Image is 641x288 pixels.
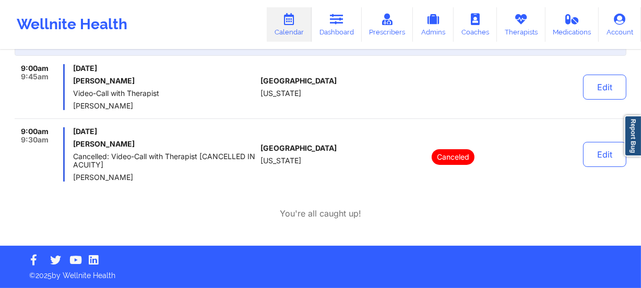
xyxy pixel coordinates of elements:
[73,77,256,85] h6: [PERSON_NAME]
[21,136,49,144] span: 9:30am
[454,7,497,42] a: Coaches
[73,89,256,98] span: Video-Call with Therapist
[312,7,362,42] a: Dashboard
[73,140,256,148] h6: [PERSON_NAME]
[73,127,256,136] span: [DATE]
[260,77,337,85] span: [GEOGRAPHIC_DATA]
[260,157,301,165] span: [US_STATE]
[260,144,337,152] span: [GEOGRAPHIC_DATA]
[22,263,619,281] p: © 2025 by Wellnite Health
[260,89,301,98] span: [US_STATE]
[432,149,474,165] p: Canceled
[267,7,312,42] a: Calendar
[583,75,626,100] button: Edit
[413,7,454,42] a: Admins
[73,173,256,182] span: [PERSON_NAME]
[599,7,641,42] a: Account
[545,7,599,42] a: Medications
[21,64,49,73] span: 9:00am
[21,127,49,136] span: 9:00am
[73,64,256,73] span: [DATE]
[583,142,626,167] button: Edit
[624,115,641,157] a: Report Bug
[21,73,49,81] span: 9:45am
[280,208,361,220] p: You're all caught up!
[73,152,256,169] span: Cancelled: Video-Call with Therapist [CANCELLED IN ACUITY]
[497,7,545,42] a: Therapists
[362,7,413,42] a: Prescribers
[73,102,256,110] span: [PERSON_NAME]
